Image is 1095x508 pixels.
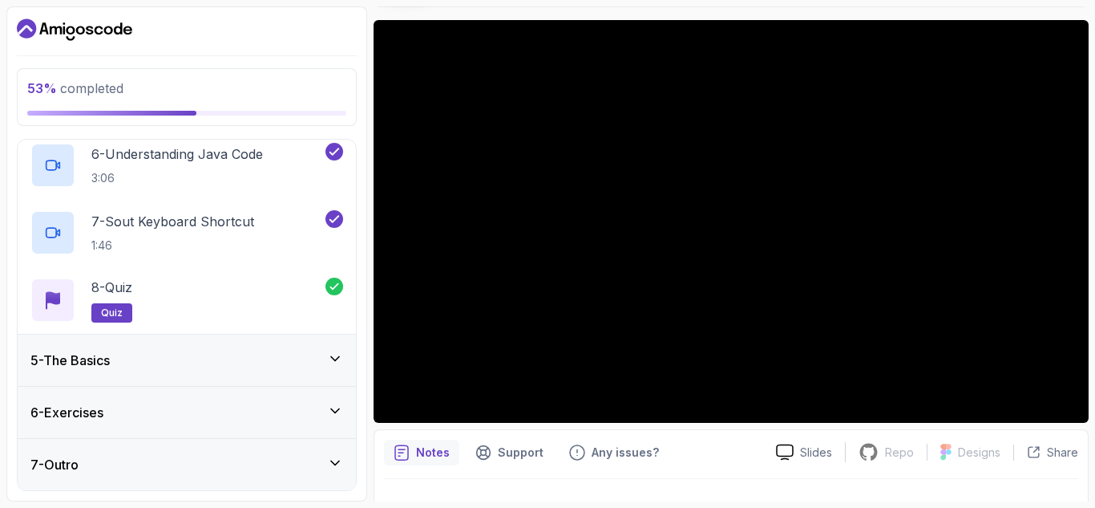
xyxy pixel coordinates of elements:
[101,307,123,319] span: quiz
[1047,445,1078,461] p: Share
[30,278,343,323] button: 8-Quizquiz
[91,212,254,231] p: 7 - Sout Keyboard Shortcut
[91,170,263,186] p: 3:06
[27,80,123,96] span: completed
[91,144,263,164] p: 6 - Understanding Java Code
[763,444,845,461] a: Slides
[1013,445,1078,461] button: Share
[91,238,254,254] p: 1:46
[30,351,110,370] h3: 5 - The Basics
[592,445,659,461] p: Any issues?
[30,403,103,422] h3: 6 - Exercises
[416,445,450,461] p: Notes
[466,440,553,465] button: Support button
[18,387,356,438] button: 6-Exercises
[498,445,543,461] p: Support
[560,440,669,465] button: Feedback button
[18,335,356,386] button: 5-The Basics
[800,445,832,461] p: Slides
[30,455,79,474] h3: 7 - Outro
[91,278,132,297] p: 8 - Quiz
[30,143,343,188] button: 6-Understanding Java Code3:06
[958,445,1000,461] p: Designs
[885,445,914,461] p: Repo
[18,439,356,490] button: 7-Outro
[27,80,57,96] span: 53 %
[374,20,1089,423] iframe: 6 - Arithmetic Operators
[17,17,132,43] a: Dashboard
[384,440,459,465] button: notes button
[30,210,343,255] button: 7-Sout Keyboard Shortcut1:46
